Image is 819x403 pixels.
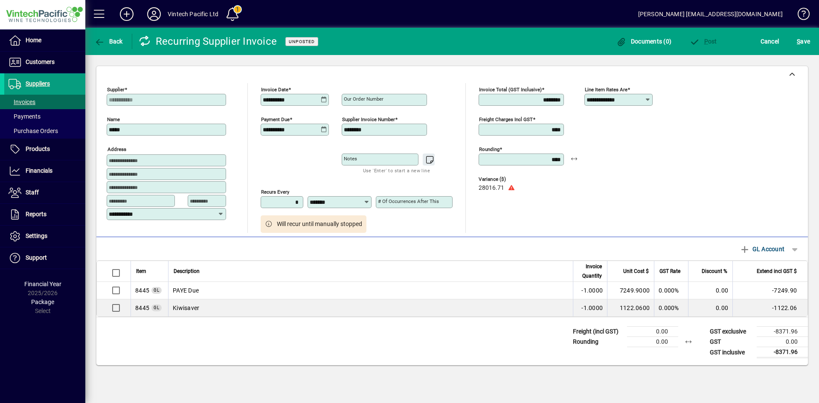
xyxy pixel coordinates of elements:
[706,327,757,337] td: GST exclusive
[136,267,146,276] span: Item
[791,2,808,29] a: Knowledge Base
[4,52,85,73] a: Customers
[261,189,289,195] mat-label: Recurs every
[342,116,395,122] mat-label: Supplier invoice number
[363,165,430,175] mat-hint: Use 'Enter' to start a new line
[4,124,85,138] a: Purchase Orders
[479,177,530,182] span: Variance ($)
[261,116,290,122] mat-label: Payment due
[26,167,52,174] span: Financials
[344,96,383,102] mat-label: Our order number
[797,35,810,48] span: ave
[4,182,85,203] a: Staff
[578,262,602,281] span: Invoice Quantity
[31,299,54,305] span: Package
[168,282,573,299] td: PAYE Due
[168,7,218,21] div: Vintech Pacific Ltd
[26,211,46,217] span: Reports
[107,87,125,93] mat-label: Supplier
[4,139,85,160] a: Products
[140,6,168,22] button: Profile
[654,299,688,316] td: 0.000%
[757,347,808,358] td: -8371.96
[26,145,50,152] span: Products
[623,267,649,276] span: Unit Cost $
[797,38,800,45] span: S
[26,254,47,261] span: Support
[4,30,85,51] a: Home
[135,286,149,295] span: PAYE Due
[289,39,315,44] span: Unposted
[687,34,719,49] button: Post
[757,327,808,337] td: -8371.96
[706,347,757,358] td: GST inclusive
[607,299,654,316] td: 1122.0600
[378,198,439,204] mat-label: # of occurrences after this
[740,242,784,256] span: GL Account
[344,156,357,162] mat-label: Notes
[168,299,573,316] td: Kiwisaver
[174,267,200,276] span: Description
[261,87,288,93] mat-label: Invoice date
[627,327,678,337] td: 0.00
[26,37,41,43] span: Home
[26,58,55,65] span: Customers
[654,282,688,299] td: 0.000%
[4,160,85,182] a: Financials
[573,299,607,316] td: -1.0000
[107,116,120,122] mat-label: Name
[92,34,125,49] button: Back
[154,305,160,310] span: GL
[277,220,362,229] span: Will recur until manually stopped
[761,35,779,48] span: Cancel
[688,282,732,299] td: 0.00
[732,282,807,299] td: -7249.90
[4,95,85,109] a: Invoices
[569,327,627,337] td: Freight (incl GST)
[135,304,149,312] span: PAYE Due
[9,128,58,134] span: Purchase Orders
[758,34,781,49] button: Cancel
[26,80,50,87] span: Suppliers
[26,232,47,239] span: Settings
[4,226,85,247] a: Settings
[735,241,789,257] button: GL Account
[638,7,783,21] div: [PERSON_NAME] [EMAIL_ADDRESS][DOMAIN_NAME]
[704,38,708,45] span: P
[139,35,277,48] div: Recurring Supplier Invoice
[113,6,140,22] button: Add
[688,299,732,316] td: 0.00
[702,267,727,276] span: Discount %
[607,282,654,299] td: 7249.9000
[4,109,85,124] a: Payments
[479,146,500,152] mat-label: Rounding
[732,299,807,316] td: -1122.06
[573,282,607,299] td: -1.0000
[479,116,533,122] mat-label: Freight charges incl GST
[9,99,35,105] span: Invoices
[706,337,757,347] td: GST
[4,247,85,269] a: Support
[757,267,797,276] span: Extend incl GST $
[585,87,627,93] mat-label: Line item rates are
[757,337,808,347] td: 0.00
[659,267,680,276] span: GST Rate
[94,38,123,45] span: Back
[24,281,61,287] span: Financial Year
[9,113,41,120] span: Payments
[795,34,812,49] button: Save
[85,34,132,49] app-page-header-button: Back
[616,38,671,45] span: Documents (0)
[569,337,627,347] td: Rounding
[479,185,504,191] span: 28016.71
[614,34,674,49] button: Documents (0)
[627,337,678,347] td: 0.00
[26,189,39,196] span: Staff
[4,204,85,225] a: Reports
[479,87,542,93] mat-label: Invoice Total (GST inclusive)
[154,288,160,293] span: GL
[689,38,717,45] span: ost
